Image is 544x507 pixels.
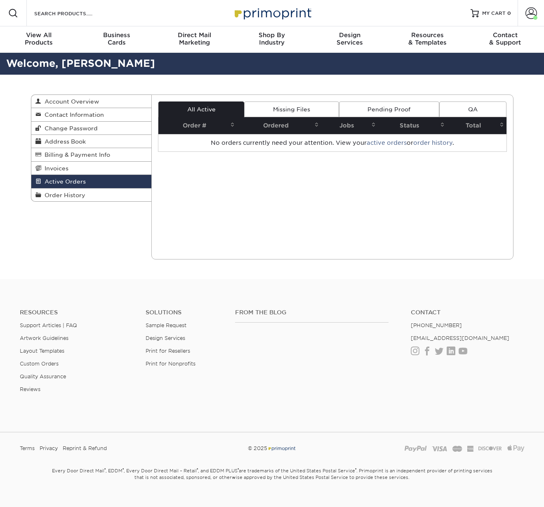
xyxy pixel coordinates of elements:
span: Design [311,31,389,39]
a: Billing & Payment Info [31,148,152,161]
a: BusinessCards [78,26,155,53]
a: Change Password [31,122,152,135]
a: Pending Proof [339,101,439,117]
span: Active Orders [41,178,86,185]
a: Print for Nonprofits [146,361,195,367]
sup: ® [122,467,124,472]
th: Jobs [321,117,378,134]
span: Billing & Payment Info [41,151,110,158]
sup: ® [104,467,106,472]
a: [EMAIL_ADDRESS][DOMAIN_NAME] [411,335,509,341]
a: Custom Orders [20,361,59,367]
a: order history [413,139,452,146]
a: Layout Templates [20,348,64,354]
a: Shop ByIndustry [233,26,311,53]
span: Direct Mail [155,31,233,39]
a: Invoices [31,162,152,175]
div: Industry [233,31,311,46]
td: No orders currently need your attention. View your or . [158,134,506,151]
span: Invoices [41,165,68,172]
th: Ordered [237,117,321,134]
span: Address Book [41,138,86,145]
a: All Active [158,101,244,117]
a: Address Book [31,135,152,148]
h4: From the Blog [235,309,389,316]
div: Services [311,31,389,46]
span: Contact Information [41,111,104,118]
a: [PHONE_NUMBER] [411,322,462,328]
a: Order History [31,189,152,201]
img: Primoprint [231,4,313,22]
a: Contact [411,309,524,316]
div: Cards [78,31,155,46]
span: Resources [389,31,466,39]
span: Shop By [233,31,311,39]
div: & Templates [389,31,466,46]
a: Missing Files [244,101,339,117]
a: QA [439,101,506,117]
h4: Resources [20,309,133,316]
a: Contact& Support [466,26,544,53]
th: Order # [158,117,237,134]
span: Change Password [41,125,98,132]
sup: ® [197,467,198,472]
span: Contact [466,31,544,39]
a: active orders [367,139,407,146]
a: DesignServices [311,26,389,53]
div: Marketing [155,31,233,46]
a: Artwork Guidelines [20,335,68,341]
a: Contact Information [31,108,152,121]
a: Resources& Templates [389,26,466,53]
a: Reviews [20,386,40,392]
img: Primoprint [267,445,296,451]
a: Privacy [40,442,58,455]
span: Business [78,31,155,39]
sup: ® [355,467,356,472]
a: Sample Request [146,322,186,328]
span: Account Overview [41,98,99,105]
a: Design Services [146,335,185,341]
sup: ® [238,467,239,472]
div: & Support [466,31,544,46]
th: Total [447,117,506,134]
a: Print for Resellers [146,348,190,354]
a: Support Articles | FAQ [20,322,77,328]
span: 0 [507,10,511,16]
small: Every Door Direct Mail , EDDM , Every Door Direct Mail – Retail , and EDDM PLUS are trademarks of... [31,465,513,501]
span: Order History [41,192,85,198]
a: Direct MailMarketing [155,26,233,53]
a: Reprint & Refund [63,442,107,455]
a: Account Overview [31,95,152,108]
h4: Solutions [146,309,223,316]
span: MY CART [482,10,506,17]
a: Quality Assurance [20,373,66,380]
th: Status [378,117,447,134]
div: © 2025 [186,442,358,455]
a: Active Orders [31,175,152,188]
input: SEARCH PRODUCTS..... [33,8,114,18]
a: Terms [20,442,35,455]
